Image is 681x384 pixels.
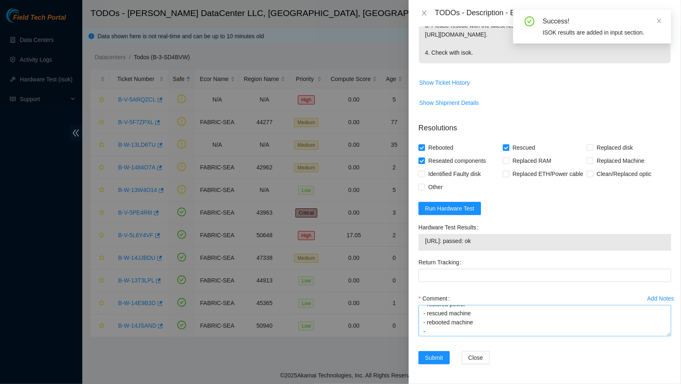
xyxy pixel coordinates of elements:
label: Hardware Test Results [418,221,482,234]
input: Return Tracking [418,269,671,282]
span: Identified Faulty disk [425,167,484,180]
span: Show Ticket History [419,78,470,87]
span: Rebooted [425,141,457,154]
label: Comment [418,292,453,305]
span: Run Hardware Test [425,204,474,213]
span: Submit [425,353,443,362]
div: TODOs - Description - B-W-14JJBDU [435,7,671,20]
span: Replaced Machine [593,154,648,167]
button: Close [462,351,490,364]
textarea: Comment [418,305,671,336]
span: Reseated components [425,154,489,167]
span: Other [425,180,446,194]
span: check-circle [525,16,535,26]
button: Run Hardware Test [418,202,481,215]
span: close [656,18,662,24]
button: Show Ticket History [419,76,470,89]
span: Replaced disk [593,141,636,154]
div: Success! [543,16,661,26]
span: Show Shipment Details [419,98,479,107]
div: Add Notes [647,296,674,301]
button: Close [418,9,430,17]
button: Show Shipment Details [419,96,479,109]
span: [URL]: passed: ok [425,236,665,245]
span: close [421,10,428,16]
span: Clean/Replaced optic [593,167,655,180]
div: ISOK results are added in input section. [543,28,661,37]
span: Replaced ETH/Power cable [509,167,587,180]
span: Rescued [509,141,539,154]
span: Replaced RAM [509,154,555,167]
p: Resolutions [418,116,671,134]
label: Return Tracking [418,256,465,269]
button: Submit [418,351,450,364]
button: Add Notes [647,292,674,305]
span: Close [468,353,483,362]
